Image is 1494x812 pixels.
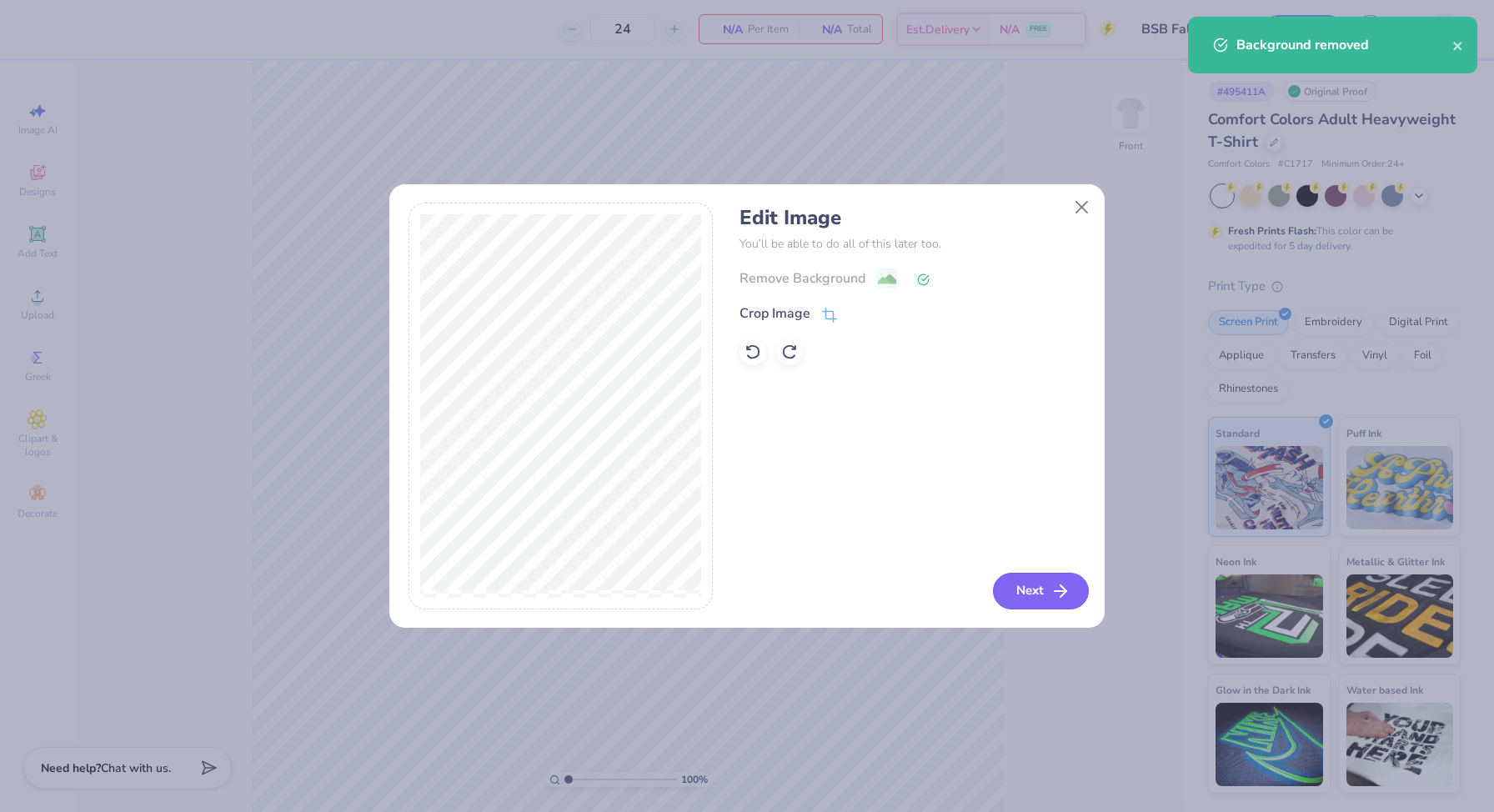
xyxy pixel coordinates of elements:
[1452,35,1464,55] button: close
[1236,35,1452,55] div: Background removed
[739,303,810,323] div: Crop Image
[739,235,1085,253] p: You’ll be able to do all of this later too.
[993,573,1089,609] button: Next
[1066,191,1098,223] button: Close
[739,206,1085,230] h4: Edit Image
